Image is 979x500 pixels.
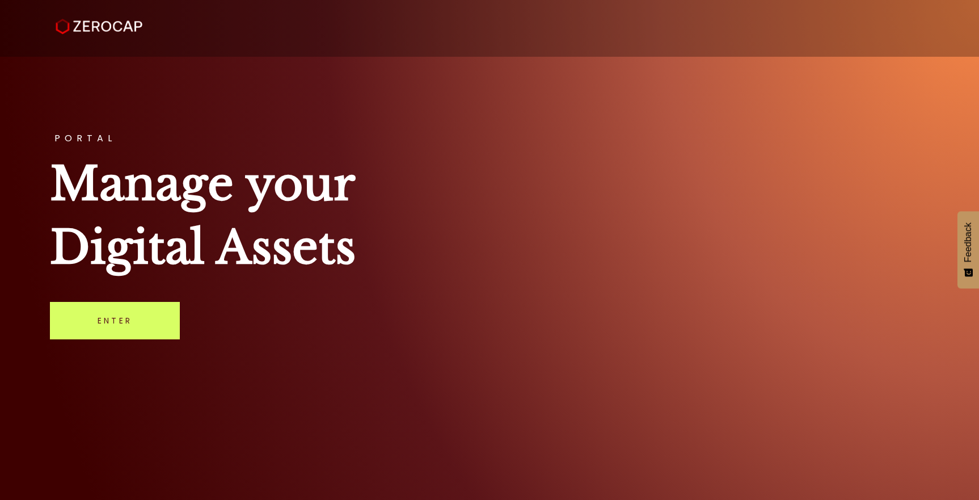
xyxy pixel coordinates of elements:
button: Feedback - Show survey [957,211,979,288]
h3: PORTAL [50,134,929,143]
h1: Manage your Digital Assets [50,152,929,279]
a: Enter [50,302,180,339]
img: ZeroCap [56,19,142,35]
span: Feedback [963,222,973,262]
